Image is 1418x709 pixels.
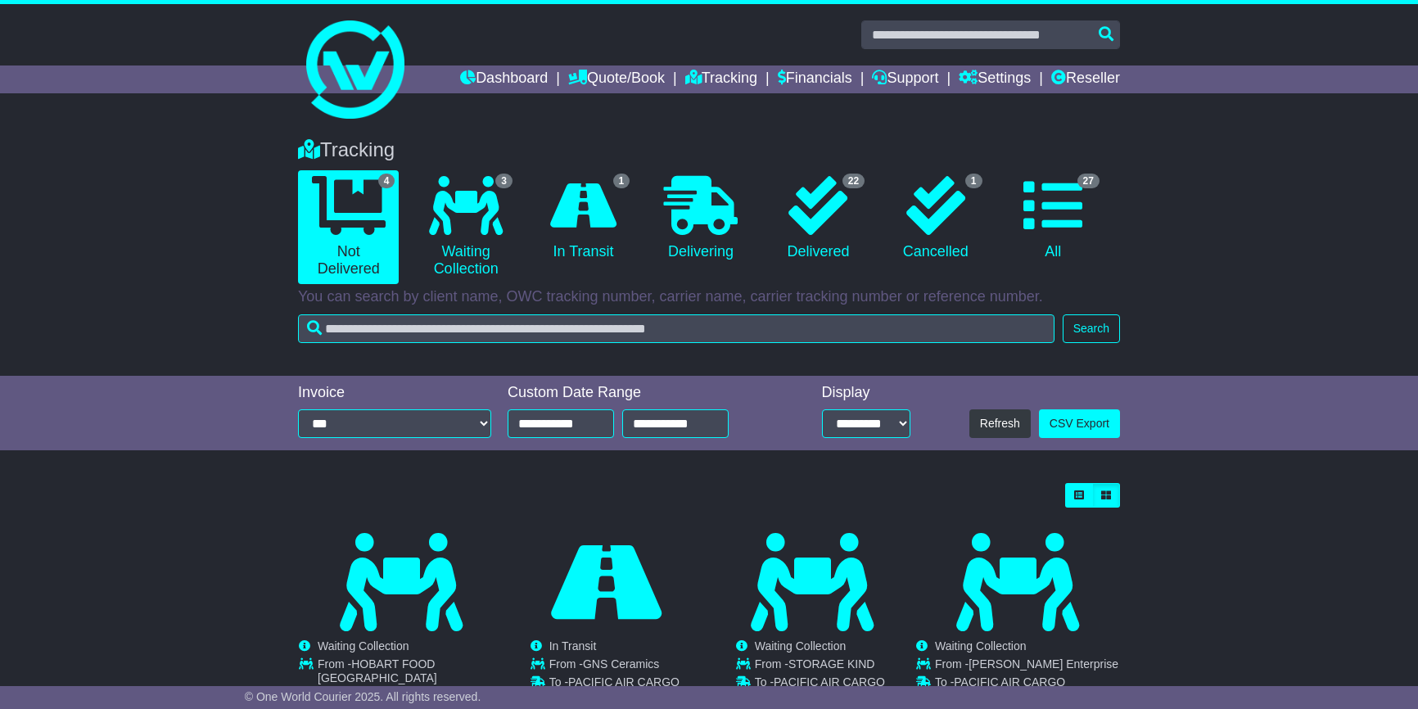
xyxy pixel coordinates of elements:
[1077,174,1100,188] span: 27
[969,657,1118,671] span: [PERSON_NAME] Enterprise
[969,409,1031,438] button: Refresh
[959,65,1031,93] a: Settings
[549,657,683,675] td: From -
[1063,314,1120,343] button: Search
[549,675,683,693] td: To -
[778,65,852,93] a: Financials
[613,174,630,188] span: 1
[1003,170,1104,267] a: 27 All
[460,65,548,93] a: Dashboard
[935,639,1027,653] span: Waiting Collection
[298,288,1120,306] p: You can search by client name, OWC tracking number, carrier name, carrier tracking number or refe...
[1039,409,1120,438] a: CSV Export
[415,170,516,284] a: 3 Waiting Collection
[290,138,1128,162] div: Tracking
[495,174,513,188] span: 3
[885,170,986,267] a: 1 Cancelled
[549,639,597,653] span: In Transit
[685,65,757,93] a: Tracking
[935,675,1118,693] td: To -
[298,170,399,284] a: 4 Not Delivered
[318,657,503,689] td: From -
[768,170,869,267] a: 22 Delivered
[755,657,888,675] td: From -
[1051,65,1120,93] a: Reseller
[872,65,938,93] a: Support
[755,675,888,693] td: To -
[755,639,847,653] span: Waiting Collection
[378,174,395,188] span: 4
[568,65,665,93] a: Quote/Book
[842,174,865,188] span: 22
[318,657,437,684] span: HOBART FOOD [GEOGRAPHIC_DATA]
[935,657,1118,675] td: From -
[533,170,634,267] a: 1 In Transit
[508,384,770,402] div: Custom Date Range
[788,657,875,671] span: STORAGE KIND
[318,639,409,653] span: Waiting Collection
[822,384,910,402] div: Display
[650,170,751,267] a: Delivering
[298,384,491,402] div: Invoice
[245,690,481,703] span: © One World Courier 2025. All rights reserved.
[965,174,982,188] span: 1
[774,675,885,689] span: PACIFIC AIR CARGO
[568,675,680,689] span: PACIFIC AIR CARGO
[954,675,1065,689] span: PACIFIC AIR CARGO
[583,657,659,671] span: GNS Ceramics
